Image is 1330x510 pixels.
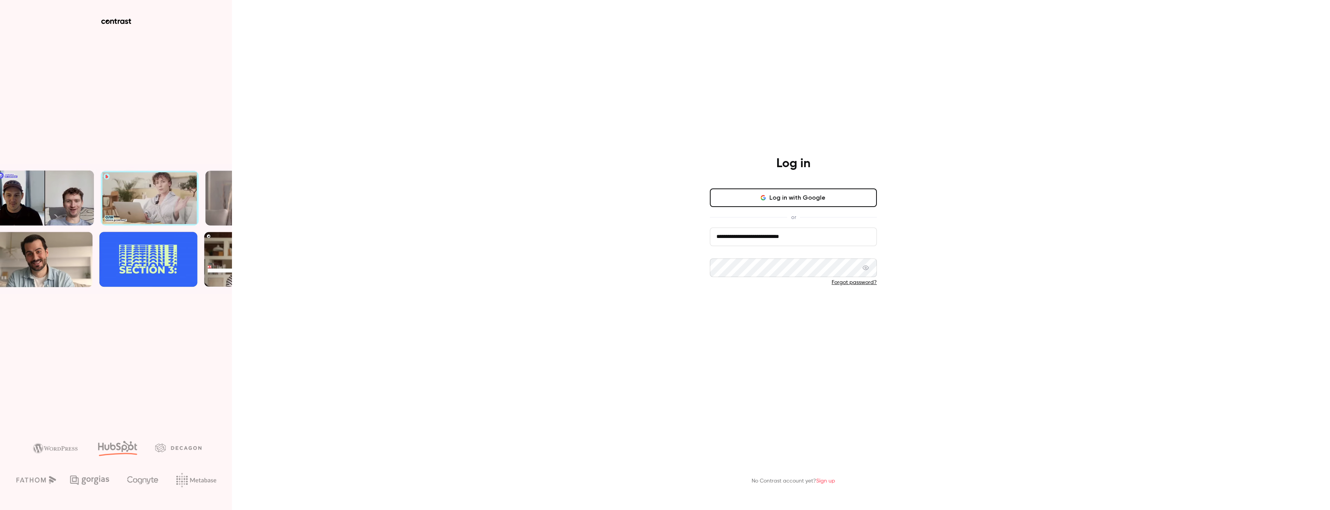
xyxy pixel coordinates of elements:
[710,299,877,317] button: Log in
[787,213,800,221] span: or
[776,156,810,171] h4: Log in
[752,477,835,485] p: No Contrast account yet?
[832,280,877,285] a: Forgot password?
[816,478,835,484] a: Sign up
[155,443,201,452] img: decagon
[710,188,877,207] button: Log in with Google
